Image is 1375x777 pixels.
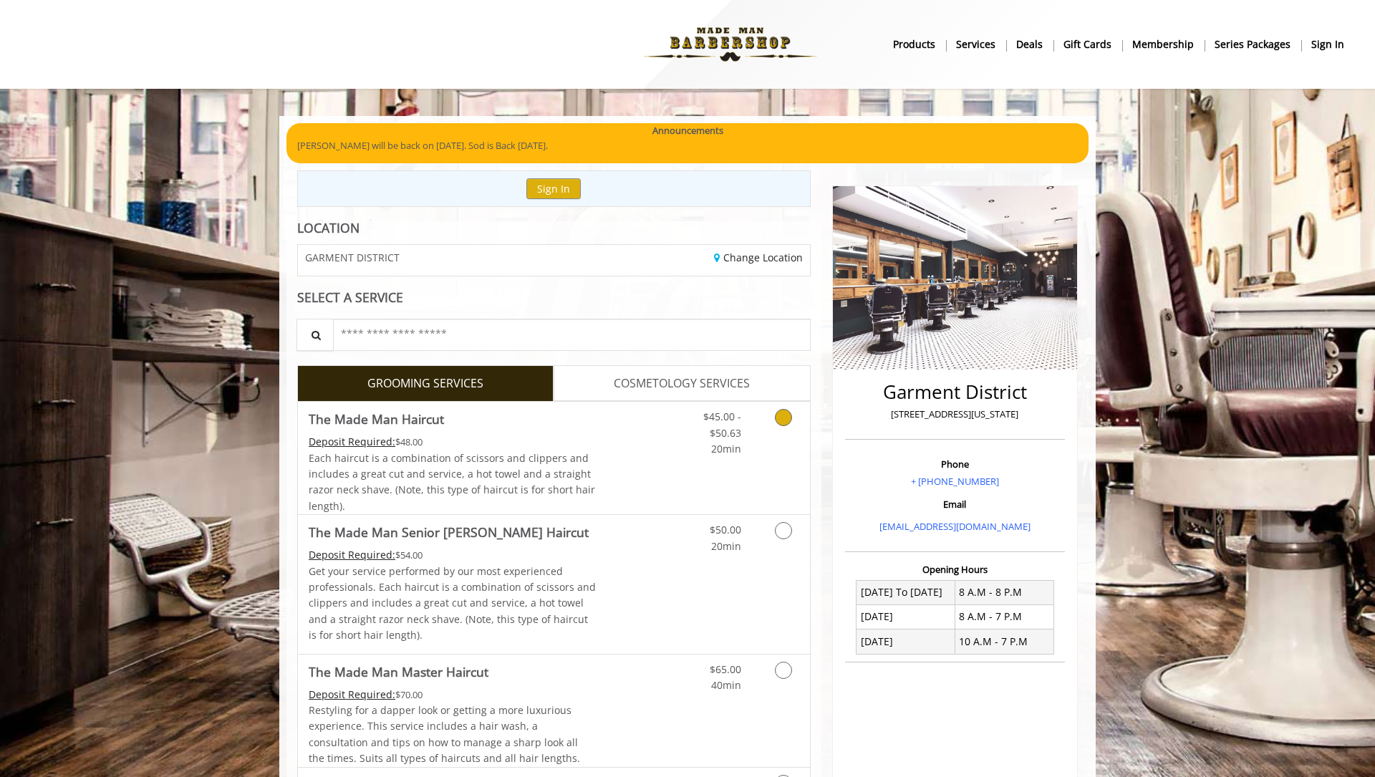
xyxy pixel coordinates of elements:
[849,499,1061,509] h3: Email
[614,375,750,393] span: COSMETOLOGY SERVICES
[710,662,741,676] span: $65.00
[1063,37,1111,52] b: gift cards
[849,407,1061,422] p: [STREET_ADDRESS][US_STATE]
[911,475,999,488] a: + [PHONE_NUMBER]
[1006,34,1053,54] a: DealsDeals
[309,435,395,448] span: This service needs some Advance to be paid before we block your appointment
[703,410,741,439] span: $45.00 - $50.63
[309,434,597,450] div: $48.00
[956,37,995,52] b: Services
[883,34,946,54] a: Productsproducts
[710,523,741,536] span: $50.00
[309,409,444,429] b: The Made Man Haircut
[297,138,1078,153] p: [PERSON_NAME] will be back on [DATE]. Sod is Back [DATE].
[857,629,955,654] td: [DATE]
[893,37,935,52] b: products
[955,629,1053,654] td: 10 A.M - 7 P.M
[309,703,580,765] span: Restyling for a dapper look or getting a more luxurious experience. This service includes a hair ...
[309,451,595,513] span: Each haircut is a combination of scissors and clippers and includes a great cut and service, a ho...
[296,319,334,351] button: Service Search
[1122,34,1205,54] a: MembershipMembership
[297,219,360,236] b: LOCATION
[1301,34,1354,54] a: sign insign in
[955,580,1053,604] td: 8 A.M - 8 P.M
[309,522,589,542] b: The Made Man Senior [PERSON_NAME] Haircut
[305,252,400,263] span: GARMENT DISTRICT
[526,178,581,199] button: Sign In
[955,604,1053,629] td: 8 A.M - 7 P.M
[309,687,597,703] div: $70.00
[309,547,597,563] div: $54.00
[1053,34,1122,54] a: Gift cardsgift cards
[946,34,1006,54] a: ServicesServices
[849,382,1061,402] h2: Garment District
[845,564,1065,574] h3: Opening Hours
[1205,34,1301,54] a: Series packagesSeries packages
[1016,37,1043,52] b: Deals
[1132,37,1194,52] b: Membership
[879,520,1031,533] a: [EMAIL_ADDRESS][DOMAIN_NAME]
[711,539,741,553] span: 20min
[367,375,483,393] span: GROOMING SERVICES
[714,251,803,264] a: Change Location
[309,687,395,701] span: This service needs some Advance to be paid before we block your appointment
[849,459,1061,469] h3: Phone
[857,580,955,604] td: [DATE] To [DATE]
[711,442,741,455] span: 20min
[632,5,829,84] img: Made Man Barbershop logo
[652,123,723,138] b: Announcements
[309,662,488,682] b: The Made Man Master Haircut
[309,548,395,561] span: This service needs some Advance to be paid before we block your appointment
[711,678,741,692] span: 40min
[857,604,955,629] td: [DATE]
[1311,37,1344,52] b: sign in
[309,564,597,644] p: Get your service performed by our most experienced professionals. Each haircut is a combination o...
[297,291,811,304] div: SELECT A SERVICE
[1215,37,1290,52] b: Series packages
